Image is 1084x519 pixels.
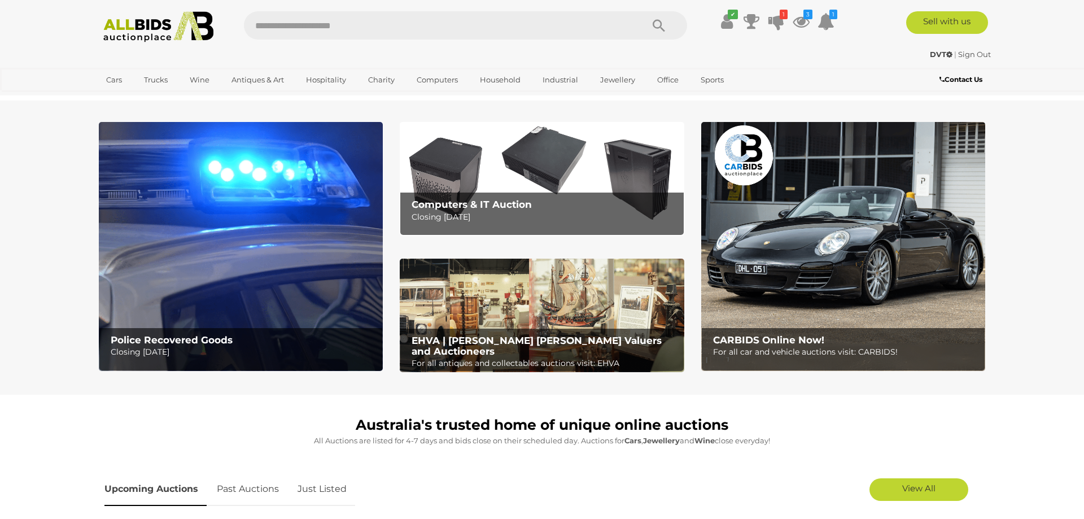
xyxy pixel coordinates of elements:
[104,434,980,447] p: All Auctions are listed for 4-7 days and bids close on their scheduled day. Auctions for , and cl...
[829,10,837,19] i: 1
[902,483,936,494] span: View All
[930,50,954,59] a: DVT
[99,122,383,371] a: Police Recovered Goods Police Recovered Goods Closing [DATE]
[97,11,220,42] img: Allbids.com.au
[954,50,956,59] span: |
[793,11,810,32] a: 3
[409,71,465,89] a: Computers
[650,71,686,89] a: Office
[111,345,377,359] p: Closing [DATE]
[869,478,968,501] a: View All
[289,473,355,506] a: Just Listed
[939,75,982,84] b: Contact Us
[818,11,834,32] a: 1
[631,11,687,40] button: Search
[299,71,353,89] a: Hospitality
[400,122,684,235] img: Computers & IT Auction
[224,71,291,89] a: Antiques & Art
[412,356,677,370] p: For all antiques and collectables auctions visit: EHVA
[99,89,194,108] a: [GEOGRAPHIC_DATA]
[713,345,979,359] p: For all car and vehicle auctions visit: CARBIDS!
[803,10,812,19] i: 3
[593,71,642,89] a: Jewellery
[412,210,677,224] p: Closing [DATE]
[939,73,985,86] a: Contact Us
[958,50,991,59] a: Sign Out
[906,11,988,34] a: Sell with us
[400,259,684,373] img: EHVA | Evans Hastings Valuers and Auctioneers
[104,473,207,506] a: Upcoming Auctions
[361,71,402,89] a: Charity
[701,122,985,371] a: CARBIDS Online Now! CARBIDS Online Now! For all car and vehicle auctions visit: CARBIDS!
[99,122,383,371] img: Police Recovered Goods
[99,71,129,89] a: Cars
[780,10,788,19] i: 1
[182,71,217,89] a: Wine
[701,122,985,371] img: CARBIDS Online Now!
[693,71,731,89] a: Sports
[400,122,684,235] a: Computers & IT Auction Computers & IT Auction Closing [DATE]
[412,199,532,210] b: Computers & IT Auction
[713,334,824,346] b: CARBIDS Online Now!
[400,259,684,373] a: EHVA | Evans Hastings Valuers and Auctioneers EHVA | [PERSON_NAME] [PERSON_NAME] Valuers and Auct...
[718,11,735,32] a: ✔
[137,71,175,89] a: Trucks
[643,436,680,445] strong: Jewellery
[535,71,585,89] a: Industrial
[624,436,641,445] strong: Cars
[768,11,785,32] a: 1
[473,71,528,89] a: Household
[694,436,715,445] strong: Wine
[111,334,233,346] b: Police Recovered Goods
[104,417,980,433] h1: Australia's trusted home of unique online auctions
[208,473,287,506] a: Past Auctions
[930,50,952,59] strong: DVT
[412,335,662,357] b: EHVA | [PERSON_NAME] [PERSON_NAME] Valuers and Auctioneers
[728,10,738,19] i: ✔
